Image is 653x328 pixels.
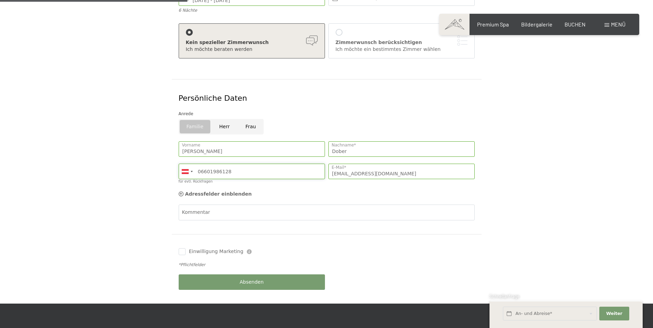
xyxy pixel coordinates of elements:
[179,110,475,117] div: Anrede
[599,307,629,321] button: Weiter
[179,179,213,183] label: für evtl. Rückfragen
[179,8,325,13] div: 6 Nächte
[489,294,519,299] span: Schnellanfrage
[186,46,318,53] div: Ich möchte beraten werden
[477,21,509,28] a: Premium Spa
[179,93,475,104] div: Persönliche Daten
[179,164,325,179] input: 0664 123456
[521,21,552,28] a: Bildergalerie
[185,191,252,197] span: Adressfelder einblenden
[179,274,325,290] button: Absenden
[179,164,195,179] div: Austria (Österreich): +43
[179,262,475,268] div: *Pflichtfelder
[240,279,264,286] span: Absenden
[611,21,625,28] span: Menü
[565,21,586,28] a: BUCHEN
[336,39,467,46] div: Zimmerwunsch berücksichtigen
[606,310,622,317] span: Weiter
[336,46,467,53] div: Ich möchte ein bestimmtes Zimmer wählen
[189,248,243,255] span: Einwilligung Marketing
[186,39,318,46] div: Kein spezieller Zimmerwunsch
